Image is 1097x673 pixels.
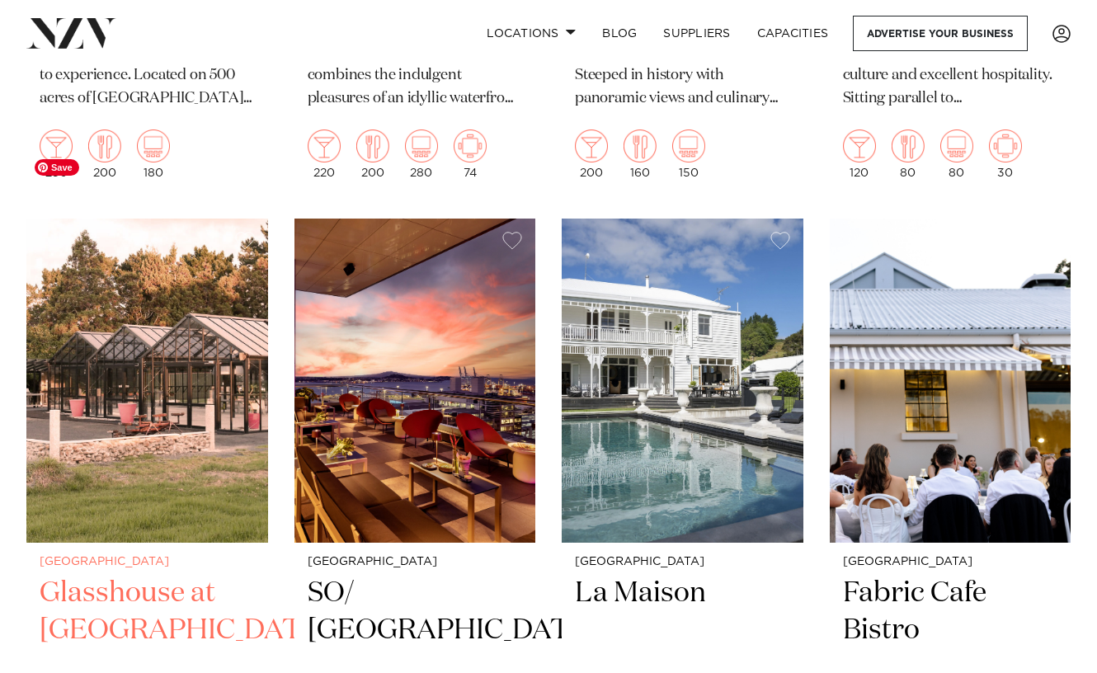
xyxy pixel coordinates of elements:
img: cocktail.png [575,129,608,162]
small: [GEOGRAPHIC_DATA] [40,556,255,568]
div: 30 [989,129,1022,179]
a: SUPPLIERS [650,16,743,51]
small: [GEOGRAPHIC_DATA] [575,556,790,568]
small: [GEOGRAPHIC_DATA] [308,556,523,568]
div: 200 [356,129,389,179]
div: 200 [88,129,121,179]
div: 150 [672,129,705,179]
img: theatre.png [405,129,438,162]
div: 200 [575,129,608,179]
a: BLOG [589,16,650,51]
img: dining.png [88,129,121,162]
div: 80 [940,129,973,179]
span: Save [35,159,79,176]
a: Capacities [744,16,842,51]
div: 220 [308,129,341,179]
img: cocktail.png [843,129,876,162]
img: cocktail.png [308,129,341,162]
div: 74 [454,129,487,179]
img: theatre.png [940,129,973,162]
a: Advertise your business [853,16,1028,51]
a: Locations [473,16,589,51]
img: theatre.png [672,129,705,162]
img: meeting.png [989,129,1022,162]
img: theatre.png [137,129,170,162]
img: dining.png [892,129,925,162]
div: 120 [843,129,876,179]
img: dining.png [624,129,657,162]
img: meeting.png [454,129,487,162]
div: 280 [405,129,438,179]
div: 180 [137,129,170,179]
div: 160 [624,129,657,179]
img: nzv-logo.png [26,18,116,48]
img: cocktail.png [40,129,73,162]
img: dining.png [356,129,389,162]
div: 250 [40,129,73,179]
div: 80 [892,129,925,179]
small: [GEOGRAPHIC_DATA] [843,556,1058,568]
